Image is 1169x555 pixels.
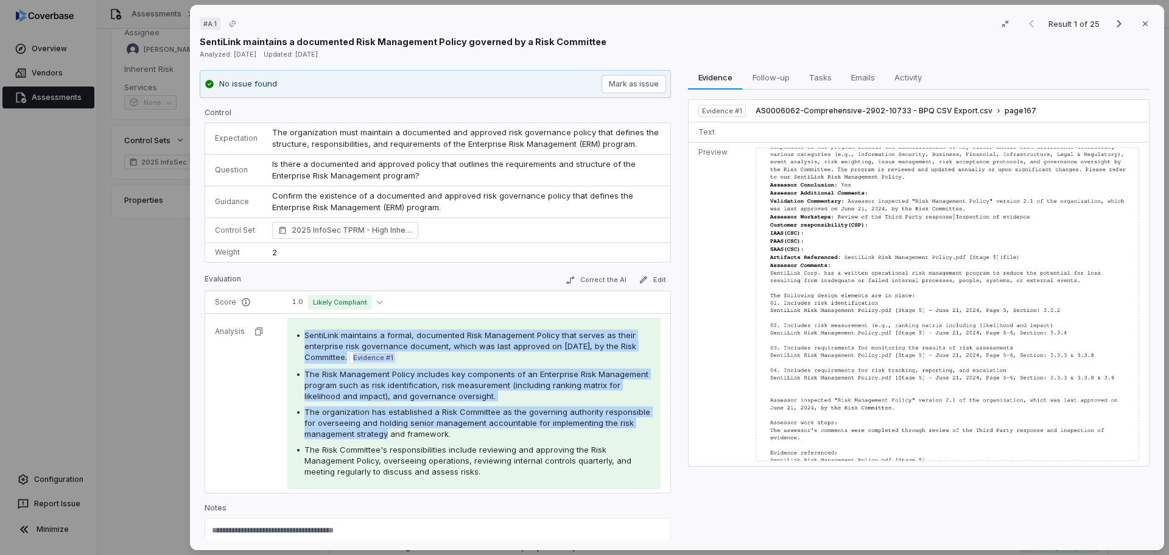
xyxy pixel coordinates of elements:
button: Edit [634,272,671,287]
span: Emails [846,69,880,85]
p: Result 1 of 25 [1048,17,1102,30]
span: The organization must maintain a documented and approved risk governance policy that defines the ... [272,127,661,149]
span: # A.1 [203,19,217,29]
span: Follow-up [748,69,795,85]
span: Activity [890,69,927,85]
p: Expectation [215,133,258,143]
button: Mark as issue [602,75,666,93]
button: Copy link [222,13,244,35]
p: SentiLink maintains a documented Risk Management Policy governed by a Risk Committee [200,35,606,48]
td: Text [689,122,751,142]
span: The Risk Management Policy includes key components of an Enterprise Risk Management program such ... [304,369,648,401]
p: Confirm the existence of a documented and approved risk governance policy that defines the Enterp... [272,190,661,214]
p: Control Set [215,225,258,235]
span: 2025 InfoSec TPRM - High Inherent Risk (TruSight Supported) Enterprise Risk Management [292,224,412,236]
span: Evidence # 1 [353,353,393,362]
span: SentiLink maintains a formal, documented Risk Management Policy that serves as their enterprise r... [304,330,636,362]
p: Score [215,297,273,307]
span: Evidence [693,69,737,85]
p: Evaluation [205,274,241,289]
span: page 167 [1005,106,1036,116]
p: Control [205,108,671,122]
td: Preview [689,142,751,466]
span: AS0006062-Comprehensive-2902-10733 - BPQ CSV Export.csv [756,106,992,116]
span: Tasks [804,69,837,85]
span: Analyzed: [DATE] [200,50,256,58]
p: Analysis [215,327,245,336]
span: Likely Compliant [308,295,372,309]
span: The Risk Committee's responsibilities include reviewing and approving the Risk Management Policy,... [304,445,631,476]
button: Correct the AI [561,273,631,288]
span: Updated: [DATE] [264,50,318,58]
p: Question [215,165,258,175]
p: Guidance [215,197,258,207]
p: Weight [215,247,258,257]
span: The organization has established a Risk Committee as the governing authority responsible for over... [304,407,650,439]
span: Evidence # 1 [702,106,742,116]
span: Is there a documented and approved policy that outlines the requirements and structure of the Ent... [272,159,638,181]
button: 1.0Likely Compliant [287,295,387,309]
span: 2 [272,247,277,257]
button: Next result [1107,16,1131,31]
p: Notes [205,503,671,518]
button: AS0006062-Comprehensive-2902-10733 - BPQ CSV Export.csvpage167 [756,106,1036,116]
p: No issue found [219,78,277,90]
